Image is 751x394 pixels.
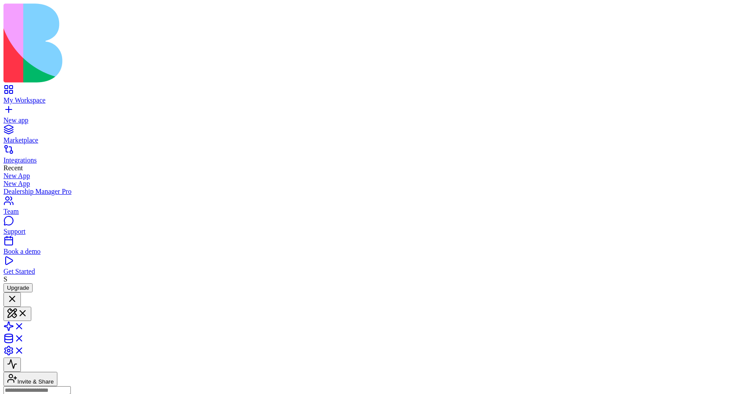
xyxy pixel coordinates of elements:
a: New app [3,109,748,124]
div: My Workspace [3,96,748,104]
a: New App [3,172,748,180]
a: Get Started [3,260,748,275]
div: Get Started [3,268,748,275]
a: Team [3,200,748,215]
a: My Workspace [3,89,748,104]
a: Book a demo [3,240,748,255]
button: Upgrade [3,283,33,292]
button: Invite & Share [3,372,57,386]
a: Upgrade [3,284,33,291]
div: Marketplace [3,136,748,144]
div: Team [3,208,748,215]
div: Integrations [3,156,748,164]
span: Recent [3,164,23,172]
a: Dealership Manager Pro [3,188,748,195]
div: Book a demo [3,248,748,255]
div: New app [3,116,748,124]
a: Marketplace [3,129,748,144]
a: Support [3,220,748,235]
a: Integrations [3,149,748,164]
a: New App [3,180,748,188]
div: Support [3,228,748,235]
img: logo [3,3,353,83]
span: S [3,275,7,283]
